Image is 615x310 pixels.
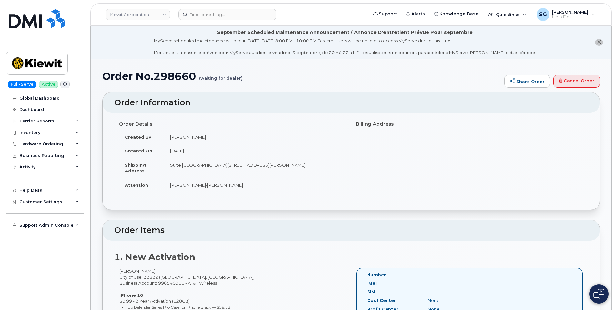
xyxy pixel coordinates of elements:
[367,297,396,304] label: Cost Center
[125,162,146,174] strong: Shipping Address
[356,121,583,127] h4: Billing Address
[127,305,230,310] small: 1 x Defender Series Pro Case for iPhone Black — $58.12
[423,297,508,304] div: None
[114,98,588,107] h2: Order Information
[199,71,243,81] small: (waiting for dealer)
[119,121,346,127] h4: Order Details
[164,144,346,158] td: [DATE]
[593,289,604,299] img: Open chat
[217,29,473,36] div: September Scheduled Maintenance Announcement / Annonce D'entretient Prévue Pour septembre
[164,130,346,144] td: [PERSON_NAME]
[125,182,148,188] strong: Attention
[114,252,195,262] strong: 1. New Activation
[367,272,386,278] label: Number
[164,178,346,192] td: [PERSON_NAME]/[PERSON_NAME]
[164,158,346,178] td: Suite [GEOGRAPHIC_DATA][STREET_ADDRESS][PERSON_NAME]
[595,39,603,46] button: close notification
[367,289,375,295] label: SIM
[114,226,588,235] h2: Order Items
[119,293,143,298] strong: iPhone 16
[553,75,600,88] a: Cancel Order
[504,75,550,88] a: Share Order
[367,280,377,286] label: IMEI
[102,71,501,82] h1: Order No.298660
[125,148,152,153] strong: Created On
[154,38,536,56] div: MyServe scheduled maintenance will occur [DATE][DATE] 8:00 PM - 10:00 PM Eastern. Users will be u...
[125,134,151,140] strong: Created By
